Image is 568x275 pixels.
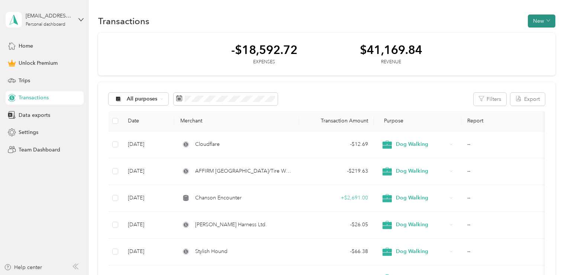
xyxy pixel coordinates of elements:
button: Filters [474,93,506,106]
span: Cloudflare [195,140,220,148]
td: -- [461,158,545,185]
span: Dog Walking [396,247,447,256]
td: [DATE] [122,212,174,239]
span: Trips [19,77,30,84]
span: Team Dashboard [19,146,60,154]
span: Dog Walking [396,167,447,175]
td: [DATE] [122,131,174,158]
button: New [528,15,555,28]
div: Revenue [360,59,422,65]
iframe: Everlance-gr Chat Button Frame [526,233,568,275]
span: Dog Walking [396,140,447,148]
span: Dog Walking [396,194,447,202]
span: Stylish Hound [195,247,227,256]
div: Personal dashboard [26,22,65,27]
div: -$18,592.72 [231,43,297,56]
td: -- [461,185,545,212]
span: Chanson Encounter [195,194,242,202]
div: - $66.38 [305,247,368,256]
span: AFFIRM [GEOGRAPHIC_DATA]/Tire Warehouse [195,167,293,175]
div: - $26.05 [305,221,368,229]
td: [DATE] [122,239,174,265]
span: Data exports [19,111,50,119]
span: All purposes [127,96,158,102]
button: Help center [4,263,42,271]
span: [PERSON_NAME] Harness Ltd. [195,221,267,229]
span: Unlock Premium [19,59,58,67]
div: + $2,691.00 [305,194,368,202]
div: - $219.63 [305,167,368,175]
div: [EMAIL_ADDRESS][DOMAIN_NAME] [26,12,72,20]
span: Purpose [380,118,403,124]
th: Date [122,111,174,131]
td: -- [461,239,545,265]
span: Dog Walking [396,221,447,229]
div: Expenses [231,59,297,65]
span: Transactions [19,94,49,102]
td: -- [461,212,545,239]
h1: Transactions [98,17,149,25]
th: Transaction Amount [299,111,374,131]
th: Report [461,111,545,131]
div: - $12.69 [305,140,368,148]
th: Merchant [174,111,299,131]
button: Export [510,93,545,106]
td: [DATE] [122,158,174,185]
span: Home [19,42,33,50]
span: Settings [19,128,38,136]
td: -- [461,131,545,158]
td: [DATE] [122,185,174,212]
div: $41,169.84 [360,43,422,56]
